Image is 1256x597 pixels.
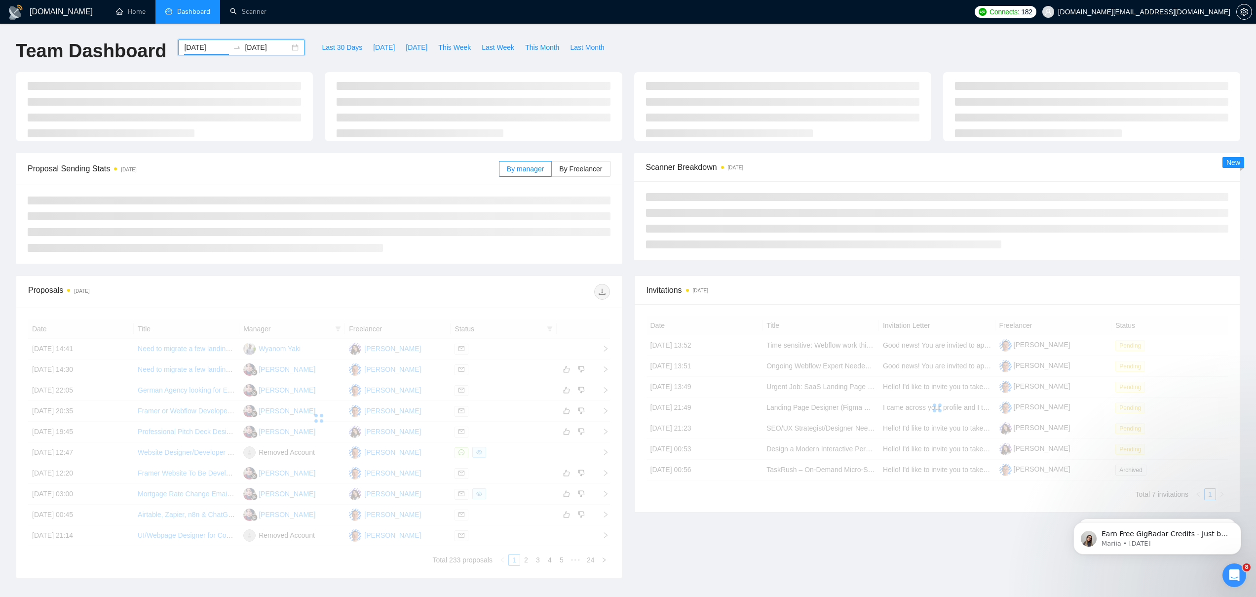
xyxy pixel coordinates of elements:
[647,284,1228,296] span: Invitations
[368,40,400,55] button: [DATE]
[184,42,229,53] input: Start date
[507,165,544,173] span: By manager
[990,6,1019,17] span: Connects:
[1237,8,1252,16] span: setting
[520,40,565,55] button: This Month
[406,42,427,53] span: [DATE]
[525,42,559,53] span: This Month
[1243,563,1251,571] span: 8
[316,40,368,55] button: Last 30 Days
[1236,4,1252,20] button: setting
[1222,563,1246,587] iframe: Intercom live chat
[559,165,602,173] span: By Freelancer
[233,43,241,51] span: swap-right
[373,42,395,53] span: [DATE]
[230,7,266,16] a: searchScanner
[565,40,609,55] button: Last Month
[1236,8,1252,16] a: setting
[728,165,743,170] time: [DATE]
[28,162,499,175] span: Proposal Sending Stats
[28,284,319,300] div: Proposals
[693,288,708,293] time: [DATE]
[121,167,136,172] time: [DATE]
[116,7,146,16] a: homeHome
[16,40,166,63] h1: Team Dashboard
[165,8,172,15] span: dashboard
[646,161,1229,173] span: Scanner Breakdown
[177,7,210,16] span: Dashboard
[482,42,514,53] span: Last Week
[979,8,987,16] img: upwork-logo.png
[1226,159,1240,166] span: New
[438,42,471,53] span: This Week
[1021,6,1032,17] span: 182
[74,288,89,294] time: [DATE]
[322,42,362,53] span: Last 30 Days
[570,42,604,53] span: Last Month
[233,43,241,51] span: to
[1045,8,1052,15] span: user
[8,4,24,20] img: logo
[476,40,520,55] button: Last Week
[400,40,433,55] button: [DATE]
[245,42,290,53] input: End date
[1059,501,1256,570] iframe: Intercom notifications message
[433,40,476,55] button: This Week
